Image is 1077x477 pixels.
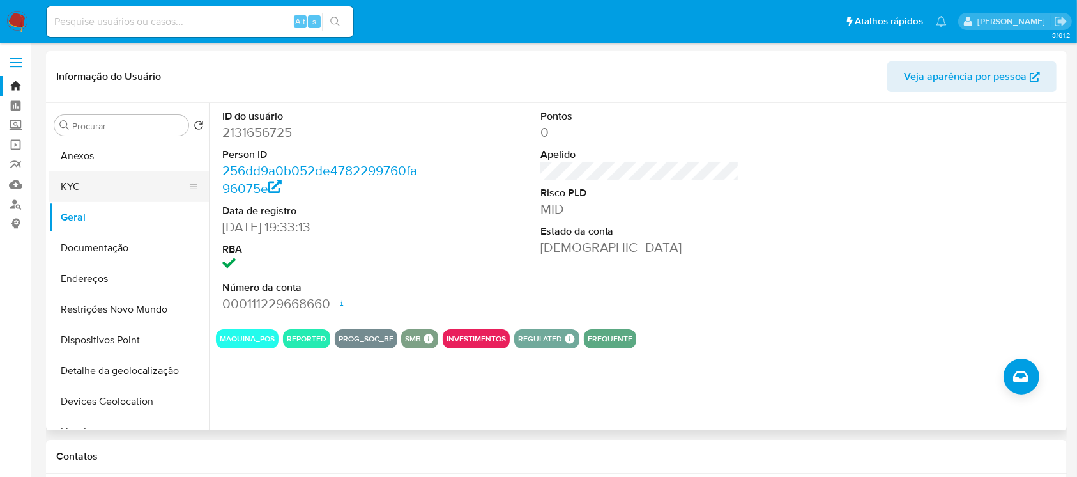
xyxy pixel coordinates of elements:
[49,171,199,202] button: KYC
[222,109,422,123] dt: ID do usuário
[540,148,740,162] dt: Apelido
[222,204,422,218] dt: Data de registro
[222,281,422,295] dt: Número da conta
[49,356,209,386] button: Detalhe da geolocalização
[49,294,209,325] button: Restrições Novo Mundo
[56,450,1057,463] h1: Contatos
[540,109,740,123] dt: Pontos
[59,120,70,130] button: Procurar
[322,13,348,31] button: search-icon
[72,120,183,132] input: Procurar
[540,186,740,200] dt: Risco PLD
[904,61,1027,92] span: Veja aparência por pessoa
[1054,15,1067,28] a: Sair
[936,16,947,27] a: Notificações
[49,202,209,233] button: Geral
[49,263,209,294] button: Endereços
[194,120,204,134] button: Retornar ao pedido padrão
[540,224,740,238] dt: Estado da conta
[855,15,923,28] span: Atalhos rápidos
[222,161,417,198] a: 256dd9a0b052de4782299760fa96075e
[47,13,353,30] input: Pesquise usuários ou casos...
[540,200,740,218] dd: MID
[222,218,422,236] dd: [DATE] 19:33:13
[295,15,305,27] span: Alt
[49,141,209,171] button: Anexos
[540,123,740,141] dd: 0
[49,325,209,356] button: Dispositivos Point
[49,233,209,263] button: Documentação
[977,15,1050,27] p: weverton.gomes@mercadopago.com.br
[887,61,1057,92] button: Veja aparência por pessoa
[222,295,422,313] dd: 000111229668660
[49,417,209,448] button: Lista Interna
[222,242,422,256] dt: RBA
[49,386,209,417] button: Devices Geolocation
[540,238,740,256] dd: [DEMOGRAPHIC_DATA]
[222,123,422,141] dd: 2131656725
[222,148,422,162] dt: Person ID
[56,70,161,83] h1: Informação do Usuário
[312,15,316,27] span: s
